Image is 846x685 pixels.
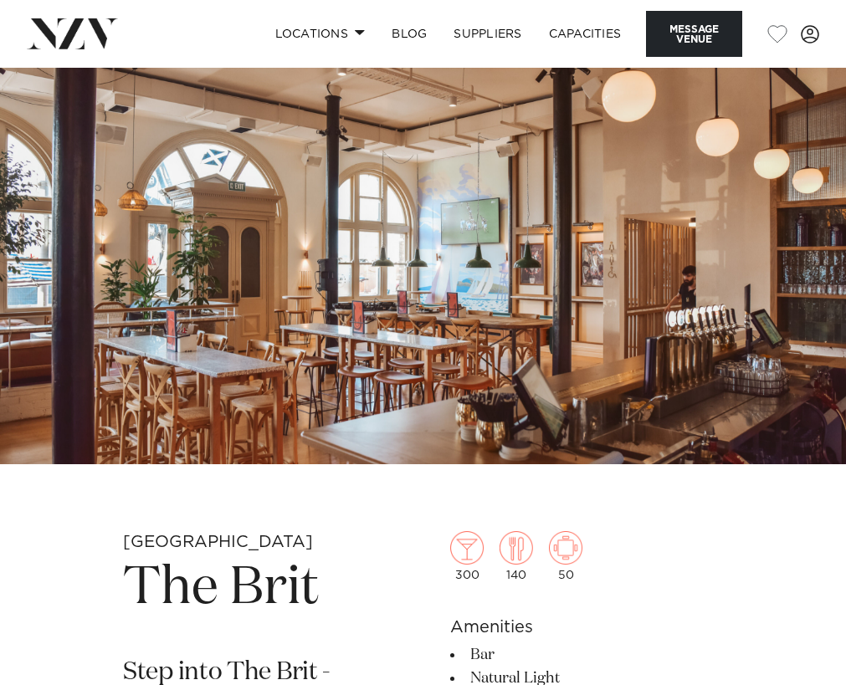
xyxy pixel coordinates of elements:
[450,615,723,640] h6: Amenities
[123,555,331,624] h1: The Brit
[450,531,484,581] div: 300
[450,643,723,667] li: Bar
[549,531,582,565] img: meeting.png
[123,534,313,550] small: [GEOGRAPHIC_DATA]
[27,18,118,49] img: nzv-logo.png
[549,531,582,581] div: 50
[450,531,484,565] img: cocktail.png
[378,16,440,52] a: BLOG
[262,16,379,52] a: Locations
[646,11,742,57] button: Message Venue
[500,531,533,581] div: 140
[500,531,533,565] img: dining.png
[536,16,635,52] a: Capacities
[440,16,535,52] a: SUPPLIERS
